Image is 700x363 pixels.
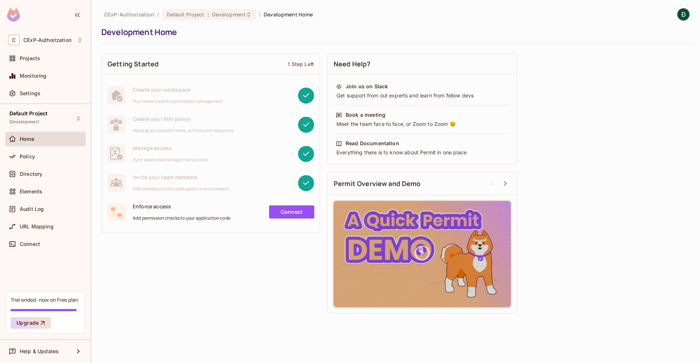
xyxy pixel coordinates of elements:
span: Add members to this workspace or environment [133,186,230,192]
li: / [259,11,261,18]
span: Enforce access [133,203,230,210]
span: Settings [20,90,40,96]
span: URL Mapping [20,224,54,229]
div: Meet the team face to face, or Zoom to Zoom 😉 [336,120,509,128]
div: Get support from out experts and learn from fellow devs [336,92,509,99]
div: Join us on Slack [346,83,388,90]
span: Invite your team members [133,174,230,181]
div: Development Home [101,27,686,38]
span: Audit Log [20,206,44,212]
span: Manage access [133,144,207,151]
span: Your home base for permission management [133,99,223,104]
span: Help & Updates [20,348,59,354]
li: / [157,11,159,18]
span: Create your first policy [133,115,233,122]
div: Everything there is to know about Permit in one place [336,149,509,156]
span: Home [20,136,35,142]
span: Connect [20,241,40,247]
span: Add permission checks to your application code [133,215,230,221]
span: Projects [20,55,40,61]
span: Create your workspace [133,86,223,93]
span: Sync users and manage their access [133,157,207,163]
span: Default Project [9,111,47,116]
span: Development Home [264,11,313,18]
span: Default Project [167,11,205,18]
span: the active workspace [104,11,154,18]
div: Book a meeting [346,111,385,119]
span: Elements [20,189,42,194]
span: Development [212,11,246,18]
span: Workspace: CExP-Authorization [23,37,71,43]
span: Directory [20,171,42,177]
span: Permit Overview and Demo [334,179,421,188]
span: Monitoring [20,73,47,79]
span: Development [9,119,39,125]
img: SReyMgAAAABJRU5ErkJggg== [7,8,20,22]
span: Need Help? [334,59,371,69]
button: Upgrade [11,317,51,329]
div: Read Documentation [346,140,399,147]
span: Manage access with roles, actions and resources [133,128,233,134]
span: C [8,35,20,45]
span: Policy [20,154,35,159]
div: 1 Step Left [288,61,314,67]
div: Trial ended- now on Free plan [11,296,78,303]
span: Getting Started [108,59,159,69]
img: Đình Phú Nguyễn [677,8,689,20]
span: : [207,12,210,18]
a: Connect [269,205,314,219]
